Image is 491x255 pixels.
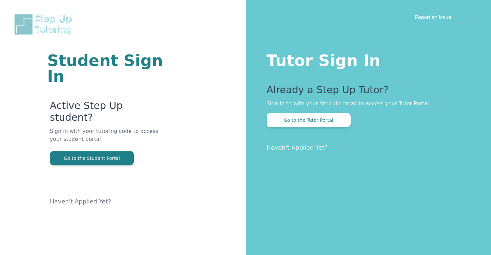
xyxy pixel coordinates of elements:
a: Haven't Applied Yet? [50,198,111,205]
h1: Tutor Sign In [267,50,465,68]
p: Active Step Up student? [50,100,167,127]
p: Sign in to with your Step Up email to access your Tutor Portal! [267,100,465,108]
a: Go to the Student Portal [50,155,134,161]
a: Report an Issue [415,14,451,20]
button: Go to the Student Portal [50,151,134,165]
a: Haven't Applied Yet? [267,144,328,151]
p: Already a Step Up Tutor? [267,84,465,100]
a: Go to the Tutor Portal [267,117,351,123]
button: Go to the Tutor Portal [267,113,351,127]
img: Step Up Tutoring horizontal logo [13,13,76,36]
p: Sign in with your tutoring code to access your student portal! [50,127,167,151]
h1: Student Sign In [47,53,167,84]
